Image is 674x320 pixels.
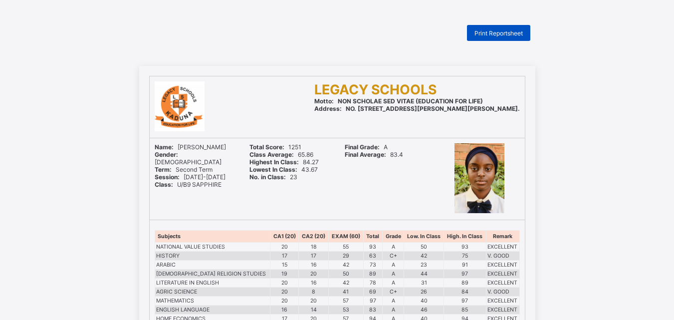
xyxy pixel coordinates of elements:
td: 16 [299,278,329,287]
td: EXCELLENT [486,296,519,305]
td: 89 [444,278,486,287]
td: 97 [444,296,486,305]
th: Low. In Class [404,230,444,242]
b: Total Score: [249,143,284,151]
td: HISTORY [155,251,270,260]
span: 83.4 [345,151,403,158]
td: 16 [299,260,329,269]
th: Grade [382,230,404,242]
td: 20 [299,296,329,305]
span: NO. [STREET_ADDRESS][PERSON_NAME][PERSON_NAME]. [314,105,520,112]
span: Second Term [155,166,213,173]
td: 63 [363,251,382,260]
td: EXCELLENT [486,278,519,287]
td: EXCELLENT [486,260,519,269]
span: A [345,143,388,151]
td: AGRIC SCIENCE [155,287,270,296]
td: A [382,269,404,278]
td: 46 [404,305,444,314]
b: Class: [155,181,173,188]
span: 1251 [249,143,301,151]
span: 65.86 [249,151,313,158]
td: 40 [404,296,444,305]
span: [DATE]-[DATE] [155,173,225,181]
td: NATIONAL VALUE STUDIES [155,242,270,251]
td: ENGLISH LANGUAGE [155,305,270,314]
td: 97 [363,296,382,305]
td: [DEMOGRAPHIC_DATA] RELIGION STUDIES [155,269,270,278]
b: Lowest In Class: [249,166,297,173]
span: [PERSON_NAME] [155,143,226,151]
td: 14 [299,305,329,314]
td: V. GOOD [486,251,519,260]
td: 19 [270,269,299,278]
span: 84.27 [249,158,319,166]
td: C+ [382,251,404,260]
b: No. in Class: [249,173,286,181]
td: EXCELLENT [486,305,519,314]
td: LITERATURE IN ENGLISH [155,278,270,287]
td: 20 [270,242,299,251]
td: 53 [329,305,364,314]
span: 23 [249,173,297,181]
th: Remark [486,230,519,242]
td: 69 [363,287,382,296]
td: 57 [329,296,364,305]
td: ARABIC [155,260,270,269]
td: 85 [444,305,486,314]
td: 93 [363,242,382,251]
td: 73 [363,260,382,269]
span: Print Reportsheet [474,29,523,37]
td: 20 [270,278,299,287]
b: Address: [314,105,342,112]
th: CA2 (20) [299,230,329,242]
td: 16 [270,305,299,314]
td: 75 [444,251,486,260]
span: U/B9 SAPPHIRE [155,181,222,188]
td: 89 [363,269,382,278]
td: 8 [299,287,329,296]
td: 78 [363,278,382,287]
b: Term: [155,166,172,173]
td: A [382,296,404,305]
td: 26 [404,287,444,296]
td: 17 [299,251,329,260]
td: A [382,305,404,314]
td: 17 [270,251,299,260]
span: NON SCHOLAE SED VITAE (EDUCATION FOR LIFE) [314,97,483,105]
td: 91 [444,260,486,269]
td: MATHEMATICS [155,296,270,305]
b: Motto: [314,97,334,105]
b: Session: [155,173,180,181]
span: LEGACY SCHOOLS [314,81,437,97]
td: 55 [329,242,364,251]
td: C+ [382,287,404,296]
td: V. GOOD [486,287,519,296]
b: Final Grade: [345,143,380,151]
td: 18 [299,242,329,251]
td: 50 [329,269,364,278]
td: 50 [404,242,444,251]
th: CA1 (20) [270,230,299,242]
td: 31 [404,278,444,287]
th: High. In Class [444,230,486,242]
b: Highest In Class: [249,158,299,166]
td: EXCELLENT [486,269,519,278]
td: A [382,260,404,269]
b: Class Average: [249,151,294,158]
td: 42 [329,278,364,287]
td: 84 [444,287,486,296]
td: EXCELLENT [486,242,519,251]
td: 23 [404,260,444,269]
td: 20 [299,269,329,278]
b: Name: [155,143,174,151]
b: Gender: [155,151,178,158]
span: [DEMOGRAPHIC_DATA] [155,151,222,166]
td: 93 [444,242,486,251]
td: 83 [363,305,382,314]
th: EXAM (60) [329,230,364,242]
td: 29 [329,251,364,260]
td: 44 [404,269,444,278]
td: 97 [444,269,486,278]
b: Final Average: [345,151,386,158]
